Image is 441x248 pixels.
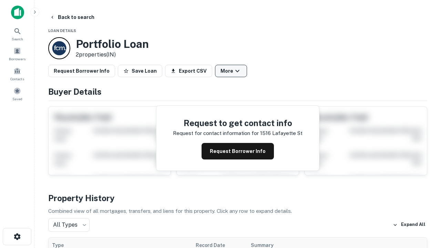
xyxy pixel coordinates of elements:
span: Contacts [10,76,24,82]
p: Combined view of all mortgages, transfers, and liens for this property. Click any row to expand d... [48,207,427,215]
p: 2 properties (IN) [76,51,149,59]
span: Borrowers [9,56,25,62]
button: Save Loan [118,65,162,77]
h4: Property History [48,192,427,204]
a: Search [2,24,32,43]
p: 1516 lafayette st [260,129,302,137]
button: Request Borrower Info [48,65,115,77]
button: Export CSV [165,65,212,77]
a: Saved [2,84,32,103]
p: Request for contact information for [173,129,259,137]
iframe: Chat Widget [407,171,441,204]
a: Contacts [2,64,32,83]
h4: Request to get contact info [173,117,302,129]
span: Saved [12,96,22,102]
a: Borrowers [2,44,32,63]
button: More [215,65,247,77]
button: Request Borrower Info [202,143,274,159]
h4: Buyer Details [48,85,427,98]
img: capitalize-icon.png [11,6,24,19]
button: Back to search [47,11,97,23]
h3: Portfolio Loan [76,38,149,51]
span: Loan Details [48,29,76,33]
span: Search [12,36,23,42]
div: All Types [48,218,90,232]
button: Expand All [391,220,427,230]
